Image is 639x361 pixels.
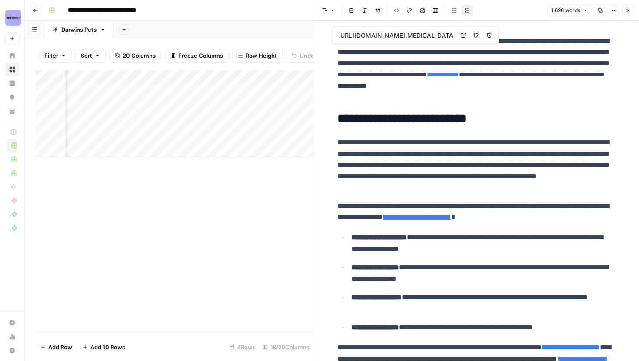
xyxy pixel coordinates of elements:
button: Row Height [232,49,283,63]
button: Undo [286,49,320,63]
span: Row Height [246,51,277,60]
button: Add 10 Rows [77,340,130,354]
span: 1,698 words [551,7,580,14]
a: Your Data [5,104,19,118]
a: Darwins Pets [44,21,113,38]
button: Freeze Columns [165,49,229,63]
span: Filter [44,51,58,60]
a: Insights [5,76,19,90]
a: Opportunities [5,90,19,104]
button: Sort [75,49,106,63]
span: Add Row [48,343,72,351]
button: 1,698 words [547,5,592,16]
div: 18/20 Columns [259,340,313,354]
button: Workspace: Power Digital [5,7,19,29]
button: 20 Columns [109,49,161,63]
button: Filter [39,49,72,63]
a: Home [5,49,19,63]
span: Add 10 Rows [90,343,125,351]
span: Sort [81,51,92,60]
span: Undo [300,51,314,60]
img: Power Digital Logo [5,10,21,26]
span: Freeze Columns [178,51,223,60]
button: Help + Support [5,344,19,358]
div: Darwins Pets [61,25,97,34]
a: Usage [5,330,19,344]
a: Settings [5,316,19,330]
a: Browse [5,63,19,76]
span: 20 Columns [123,51,156,60]
div: 4 Rows [226,340,259,354]
button: Add Row [35,340,77,354]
